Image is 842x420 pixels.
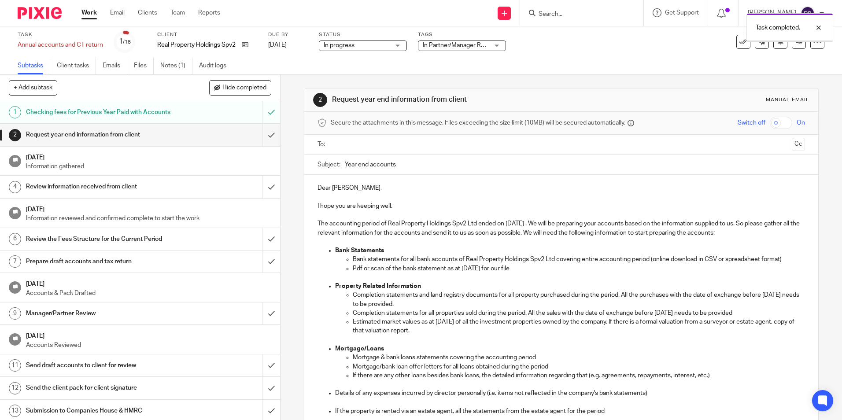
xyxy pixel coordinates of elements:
a: Team [170,8,185,17]
img: svg%3E [801,6,815,20]
h1: Review information received from client [26,180,177,193]
p: Dear [PERSON_NAME], [318,184,805,192]
span: Secure the attachments in this message. Files exceeding the size limit (10MB) will be secured aut... [331,118,625,127]
div: 7 [9,255,21,268]
div: 12 [9,382,21,394]
h1: Checking fees for Previous Year Paid with Accounts [26,106,177,119]
a: Client tasks [57,57,96,74]
h1: [DATE] [26,277,272,288]
p: Completion statements and land registry documents for all property purchased during the period. A... [353,291,805,309]
h1: Send the client pack for client signature [26,381,177,394]
div: 1 [119,37,131,47]
label: Tags [418,31,506,38]
h1: [DATE] [26,329,272,340]
label: Client [157,31,257,38]
h1: Request year end information from client [26,128,177,141]
p: Information reviewed and confirmed complete to start the work [26,214,272,223]
span: In progress [324,42,355,48]
p: Task completed. [756,23,800,32]
p: Accounts & Pack Drafted [26,289,272,298]
div: 2 [9,129,21,141]
div: 4 [9,181,21,193]
div: 2 [313,93,327,107]
div: 11 [9,359,21,372]
label: Due by [268,31,308,38]
h1: Request year end information from client [332,95,580,104]
div: 9 [9,307,21,320]
p: I hope you are keeping well. [318,202,805,210]
a: Email [110,8,125,17]
a: Clients [138,8,157,17]
h1: [DATE] [26,203,272,214]
label: Task [18,31,103,38]
p: Mortgage/bank loan offer letters for all loans obtained during the period [353,362,805,371]
p: The accounting period of Real Property Holdings Spv2 Ltd ended on [DATE] . We will be preparing y... [318,219,805,237]
button: Hide completed [209,80,271,95]
label: Subject: [318,160,340,169]
button: + Add subtask [9,80,57,95]
h1: Prepare draft accounts and tax return [26,255,177,268]
h1: Review the Fees Structure for the Current Period [26,232,177,246]
a: Files [134,57,154,74]
p: Bank statements for all bank accounts of Real Property Holdings Spv2 Ltd covering entire accounti... [353,255,805,264]
h1: [DATE] [26,151,272,162]
p: If the property is rented via an estate agent, all the statements from the estate agent for the p... [335,407,805,416]
span: In Partner/Manager Review [423,42,497,48]
h1: Send draft accounts to client for review [26,359,177,372]
h1: Manager/Partner Review [26,307,177,320]
img: Pixie [18,7,62,19]
span: On [797,118,805,127]
a: Reports [198,8,220,17]
strong: Property Related Information [335,283,421,289]
a: Subtasks [18,57,50,74]
p: Accounts Reviewed [26,341,272,350]
label: Status [319,31,407,38]
span: Hide completed [222,85,266,92]
div: 1 [9,106,21,118]
div: 6 [9,233,21,245]
button: Cc [792,138,805,151]
p: Estimated market values as at [DATE] of all the investment properties owned by the company. If th... [353,317,805,335]
div: 13 [9,405,21,417]
strong: Mortgage/Loans [335,346,384,352]
p: Pdf or scan of the bank statement as at [DATE] for our file [353,264,805,273]
a: Notes (1) [160,57,192,74]
h1: Submission to Companies House & HMRC [26,404,177,417]
p: Information gathered [26,162,272,171]
label: To: [318,140,327,149]
span: Switch off [738,118,765,127]
div: Manual email [766,96,809,103]
p: Completion statements for all properties sold during the period. All the sales with the date of e... [353,309,805,317]
span: [DATE] [268,42,287,48]
small: /18 [123,40,131,44]
p: If there are any other loans besides bank loans, the detailed information regarding that (e.g. ag... [353,371,805,380]
a: Audit logs [199,57,233,74]
p: Mortgage & bank loans statements covering the accounting period [353,353,805,362]
strong: Bank Statements [335,247,384,254]
a: Work [81,8,97,17]
p: Real Property Holdings Spv2 Ltd [157,41,237,49]
div: Annual accounts and CT return [18,41,103,49]
a: Emails [103,57,127,74]
p: Details of any expenses incurred by director personally (i.e. items not reflected in the company'... [335,389,805,398]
